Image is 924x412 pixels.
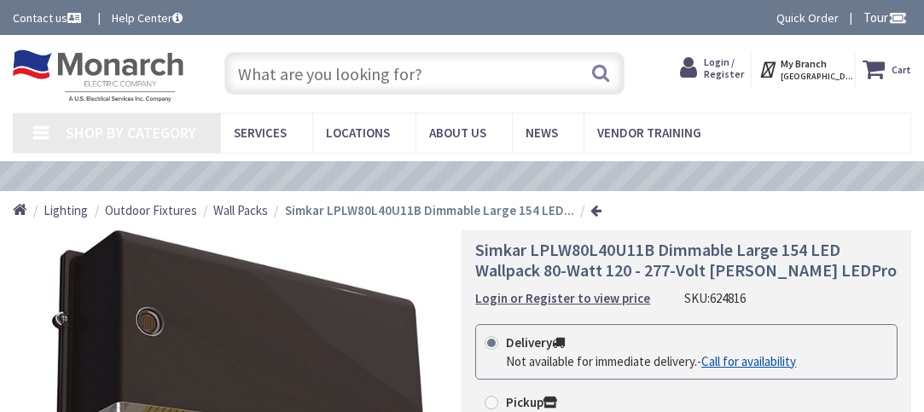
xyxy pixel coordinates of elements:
a: Login or Register to view price [475,289,650,307]
div: SKU: [684,289,746,307]
strong: Pickup [506,394,557,410]
a: Wall Packs [213,201,268,219]
span: Shop By Category [66,123,196,142]
a: Cart [863,54,911,84]
strong: My Branch [781,57,827,70]
span: Vendor Training [597,125,701,141]
span: Wall Packs [213,202,268,218]
input: What are you looking for? [224,52,625,95]
span: Simkar LPLW80L40U11B Dimmable Large 154 LED Wallpack 80-Watt 120 - 277-Volt [PERSON_NAME] LEDPro [475,239,897,281]
a: Call for availability [701,352,796,370]
span: About Us [429,125,486,141]
a: Login / Register [680,54,744,83]
span: Outdoor Fixtures [105,202,197,218]
span: Login / Register [704,55,744,80]
span: 624816 [710,290,746,306]
span: Locations [326,125,390,141]
span: Lighting [44,202,88,218]
div: - [506,352,796,370]
span: Services [234,125,287,141]
span: Not available for immediate delivery. [506,353,697,369]
strong: Simkar LPLW80L40U11B Dimmable Large 154 LED... [285,202,574,218]
a: Help Center [112,9,183,26]
a: VIEW OUR VIDEO TRAINING LIBRARY [335,168,584,184]
span: [GEOGRAPHIC_DATA], [GEOGRAPHIC_DATA] [781,71,853,82]
img: Monarch Electric Company [13,49,183,102]
div: My Branch [GEOGRAPHIC_DATA], [GEOGRAPHIC_DATA] [758,54,848,84]
strong: Login or Register to view price [475,290,650,306]
strong: Cart [892,54,911,84]
strong: Delivery [506,334,565,351]
a: Outdoor Fixtures [105,201,197,219]
span: Tour [863,9,907,26]
a: Lighting [44,201,88,219]
a: Quick Order [776,9,839,26]
span: News [526,125,558,141]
